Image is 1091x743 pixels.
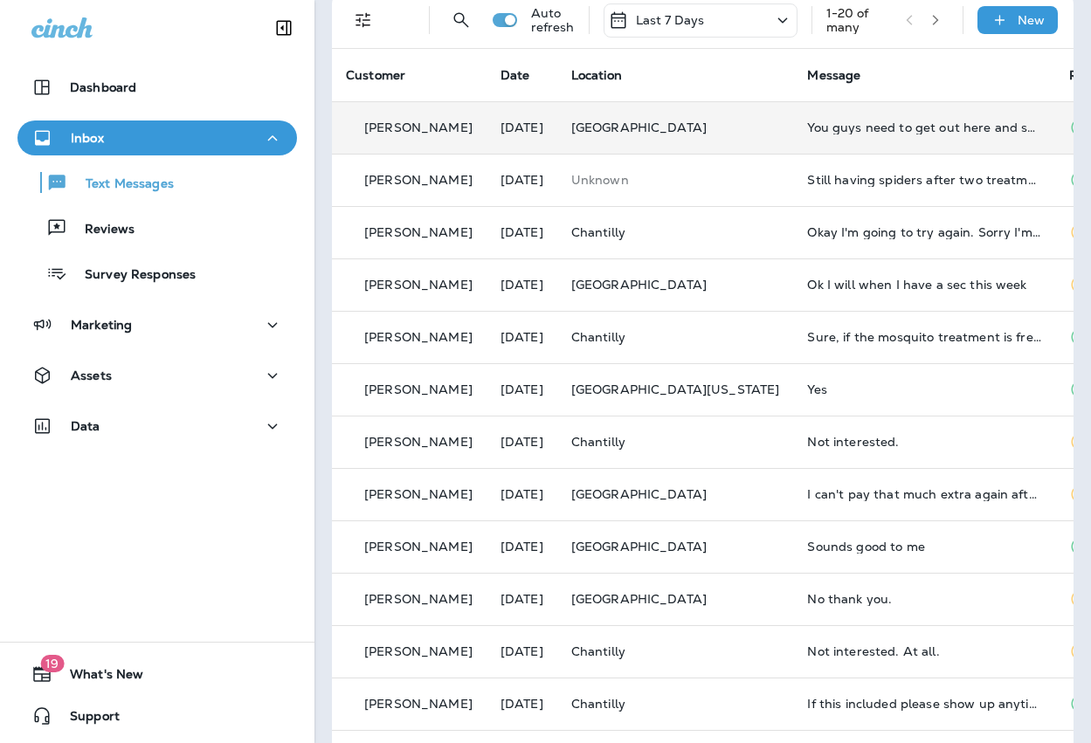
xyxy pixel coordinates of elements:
[807,592,1041,606] div: No thank you.
[571,591,707,607] span: [GEOGRAPHIC_DATA]
[807,120,1041,134] div: You guys need to get out here and spray for ants. It's an ongoing problem and it needs to be deal...
[40,655,64,672] span: 19
[17,164,297,201] button: Text Messages
[807,487,1041,501] div: I can't pay that much extra again after I did for the last two extra treatment events
[501,540,543,554] p: Aug 19, 2025 11:59 AM
[501,644,543,658] p: Aug 19, 2025 11:34 AM
[501,330,543,344] p: Aug 20, 2025 10:11 AM
[807,278,1041,292] div: Ok I will when I have a sec this week
[571,67,622,83] span: Location
[364,225,473,239] p: [PERSON_NAME]
[807,173,1041,187] div: Still having spiders after two treatments, can you send person out?
[571,224,625,240] span: Chantilly
[1018,13,1045,27] p: New
[70,80,136,94] p: Dashboard
[364,592,473,606] p: [PERSON_NAME]
[571,696,625,712] span: Chantilly
[17,657,297,691] button: 19What's New
[67,267,196,284] p: Survey Responses
[501,278,543,292] p: Aug 20, 2025 11:28 AM
[501,382,543,396] p: Aug 19, 2025 02:37 PM
[501,435,543,449] p: Aug 19, 2025 12:49 PM
[571,120,707,135] span: [GEOGRAPHIC_DATA]
[364,120,473,134] p: [PERSON_NAME]
[571,539,707,554] span: [GEOGRAPHIC_DATA]
[17,358,297,393] button: Assets
[17,255,297,292] button: Survey Responses
[17,120,297,155] button: Inbox
[17,698,297,733] button: Support
[364,540,473,554] p: [PERSON_NAME]
[571,643,625,659] span: Chantilly
[52,709,120,730] span: Support
[71,131,104,145] p: Inbox
[17,409,297,444] button: Data
[444,3,479,38] button: Search Messages
[501,225,543,239] p: Aug 20, 2025 05:32 PM
[571,486,707,502] span: [GEOGRAPHIC_DATA]
[346,3,381,38] button: Filters
[364,697,473,711] p: [PERSON_NAME]
[52,667,143,688] span: What's New
[71,368,112,382] p: Assets
[364,487,473,501] p: [PERSON_NAME]
[531,6,575,34] p: Auto refresh
[501,67,530,83] span: Date
[68,176,174,193] p: Text Messages
[501,487,543,501] p: Aug 19, 2025 12:16 PM
[571,173,780,187] p: This customer does not have a last location and the phone number they messaged is not assigned to...
[364,330,473,344] p: [PERSON_NAME]
[807,330,1041,344] div: Sure, if the mosquito treatment is free (as the voicemail indicates), I would like to proceed wit...
[807,225,1041,239] div: Okay I'm going to try again. Sorry I'm on the treadmill and I'm voice texting. No thank you. We a...
[807,540,1041,554] div: Sounds good to me
[501,697,543,711] p: Aug 19, 2025 11:10 AM
[364,173,473,187] p: [PERSON_NAME]
[17,210,297,246] button: Reviews
[364,382,473,396] p: [PERSON_NAME]
[501,592,543,606] p: Aug 19, 2025 11:36 AM
[807,697,1041,711] div: If this included please show up anytime
[571,277,707,292] span: [GEOGRAPHIC_DATA]
[826,6,892,34] div: 1 - 20 of many
[807,67,860,83] span: Message
[259,10,308,45] button: Collapse Sidebar
[501,120,543,134] p: Aug 23, 2025 06:43 PM
[571,382,780,397] span: [GEOGRAPHIC_DATA][US_STATE]
[71,419,100,433] p: Data
[364,644,473,658] p: [PERSON_NAME]
[71,318,132,332] p: Marketing
[364,278,473,292] p: [PERSON_NAME]
[571,434,625,450] span: Chantilly
[364,435,473,449] p: [PERSON_NAME]
[807,644,1041,658] div: Not interested. At all.
[17,70,297,105] button: Dashboard
[807,435,1041,449] div: Not interested.
[67,222,135,238] p: Reviews
[17,307,297,342] button: Marketing
[636,13,705,27] p: Last 7 Days
[346,67,405,83] span: Customer
[501,173,543,187] p: Aug 21, 2025 08:34 AM
[571,329,625,345] span: Chantilly
[807,382,1041,396] div: Yes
